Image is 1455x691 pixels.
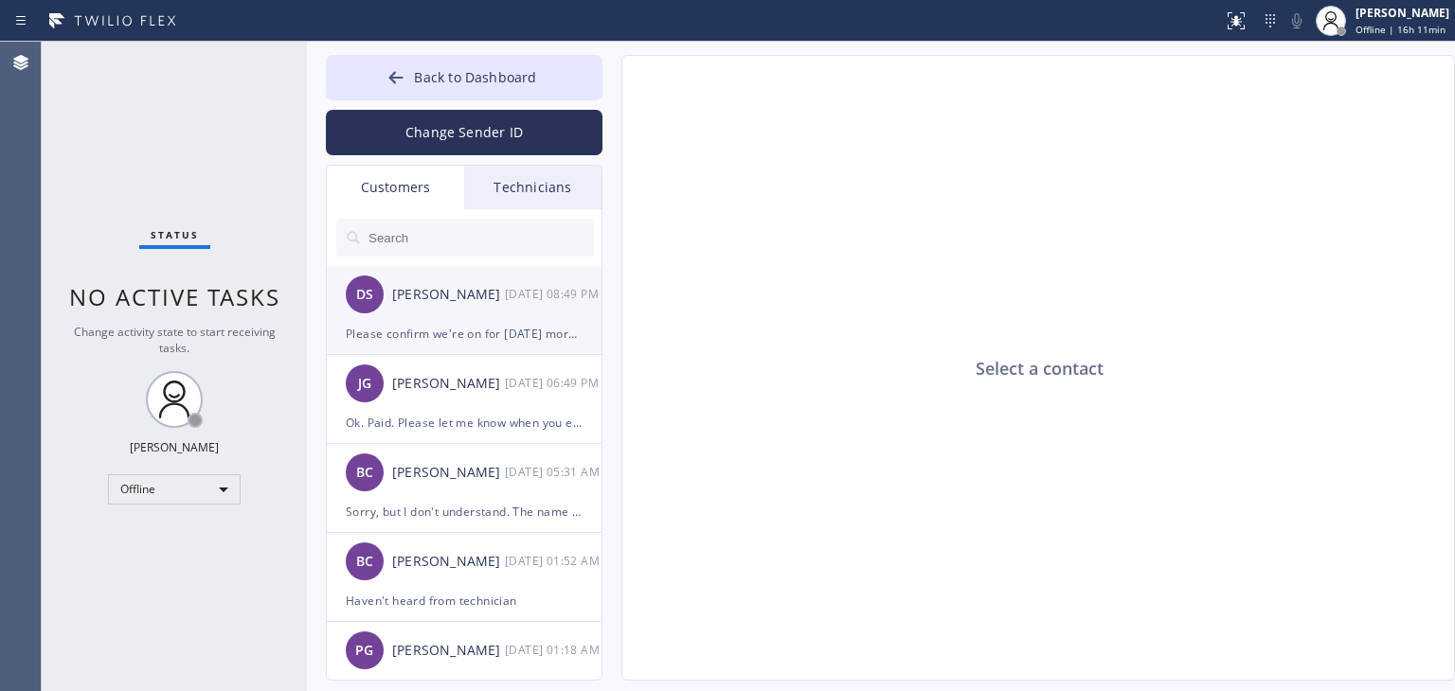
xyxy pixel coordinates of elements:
[505,639,603,661] div: 09/25/2025 9:18 AM
[356,551,373,573] span: BC
[464,166,602,209] div: Technicians
[356,284,373,306] span: DS
[505,283,603,305] div: 09/26/2025 9:49 AM
[74,324,276,356] span: Change activity state to start receiving tasks.
[346,323,583,345] div: Please confirm we're on for [DATE] morning
[356,462,373,484] span: BC
[505,372,603,394] div: 09/26/2025 9:49 AM
[130,439,219,455] div: [PERSON_NAME]
[151,228,199,241] span: Status
[392,462,505,484] div: [PERSON_NAME]
[326,55,602,100] button: Back to Dashboard
[1356,23,1446,36] span: Offline | 16h 11min
[1284,8,1310,34] button: Mute
[392,551,505,573] div: [PERSON_NAME]
[392,284,505,306] div: [PERSON_NAME]
[392,640,505,662] div: [PERSON_NAME]
[108,474,241,505] div: Offline
[505,550,603,572] div: 09/25/2025 9:52 AM
[346,590,583,611] div: Haven't heard from technician
[355,640,373,662] span: PG
[326,110,602,155] button: Change Sender ID
[367,219,594,257] input: Search
[414,68,536,86] span: Back to Dashboard
[327,166,464,209] div: Customers
[505,461,603,483] div: 09/26/2025 9:31 AM
[358,373,371,395] span: JG
[392,373,505,395] div: [PERSON_NAME]
[346,501,583,523] div: Sorry, but I don't understand. The name of your company has Thermador in it. How can you not deal...
[1356,5,1449,21] div: [PERSON_NAME]
[346,412,583,434] div: Ok. Paid. Please let me know when you expect to come back out. Thanks!
[69,281,280,312] span: No active tasks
